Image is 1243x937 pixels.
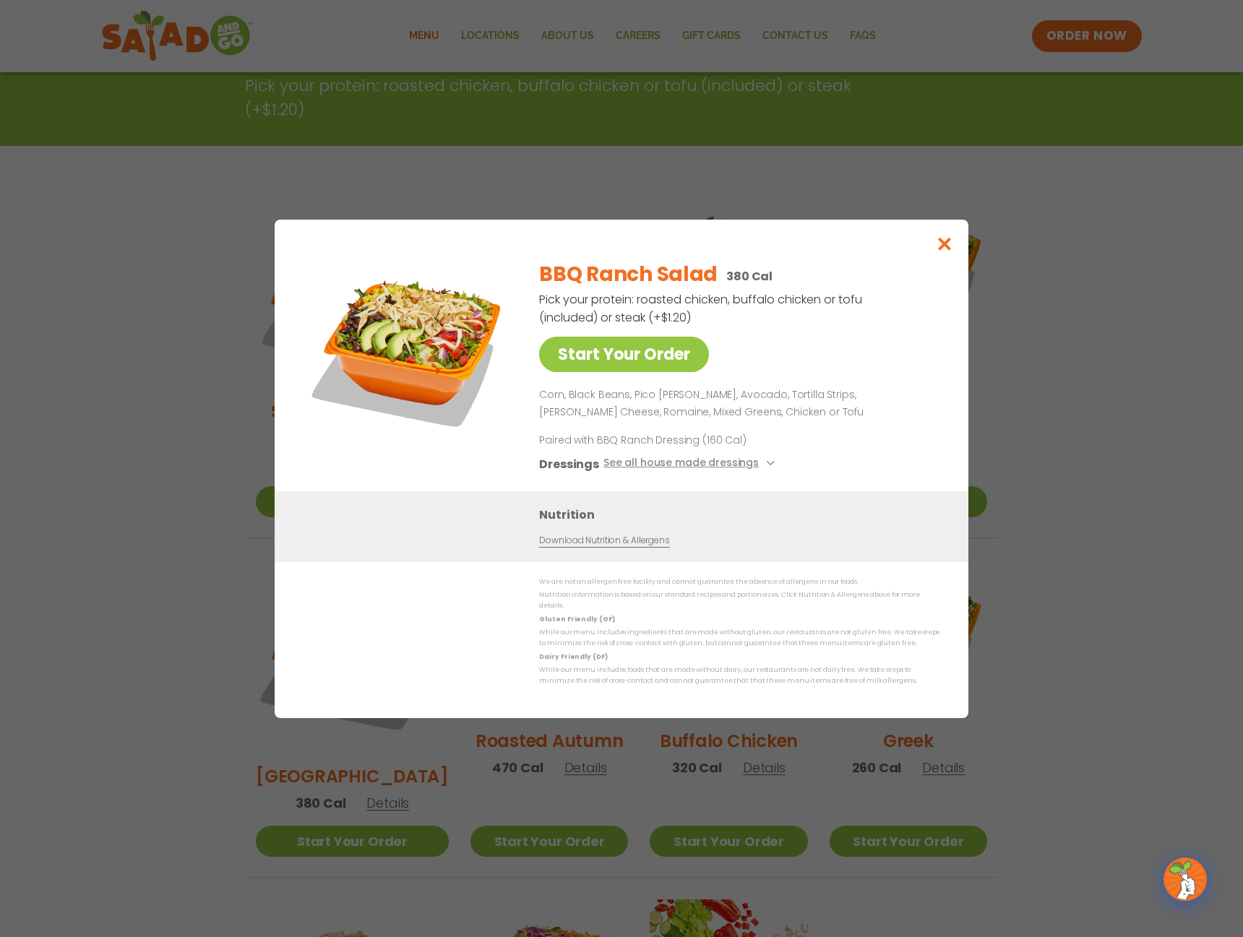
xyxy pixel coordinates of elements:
button: See all house made dressings [603,454,779,472]
img: Featured product photo for BBQ Ranch Salad [307,249,509,451]
p: Corn, Black Beans, Pico [PERSON_NAME], Avocado, Tortilla Strips, [PERSON_NAME] Cheese, Romaine, M... [539,387,934,421]
p: Nutrition information is based on our standard recipes and portion sizes. Click Nutrition & Aller... [539,590,939,612]
a: Download Nutrition & Allergens [539,533,669,547]
h2: BBQ Ranch Salad [539,259,718,290]
strong: Dairy Friendly (DF) [539,652,607,660]
h3: Dressings [539,454,599,472]
p: 380 Cal [726,267,773,285]
p: Pick your protein: roasted chicken, buffalo chicken or tofu (included) or steak (+$1.20) [539,290,864,327]
p: Paired with BBQ Ranch Dressing (160 Cal) [539,432,807,447]
p: We are not an allergen free facility and cannot guarantee the absence of allergens in our foods. [539,577,939,587]
p: While our menu includes ingredients that are made without gluten, our restaurants are not gluten ... [539,627,939,649]
button: Close modal [921,220,968,268]
a: Start Your Order [539,337,709,372]
h3: Nutrition [539,505,947,523]
strong: Gluten Friendly (GF) [539,614,614,623]
p: While our menu includes foods that are made without dairy, our restaurants are not dairy free. We... [539,665,939,687]
img: wpChatIcon [1165,859,1205,899]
